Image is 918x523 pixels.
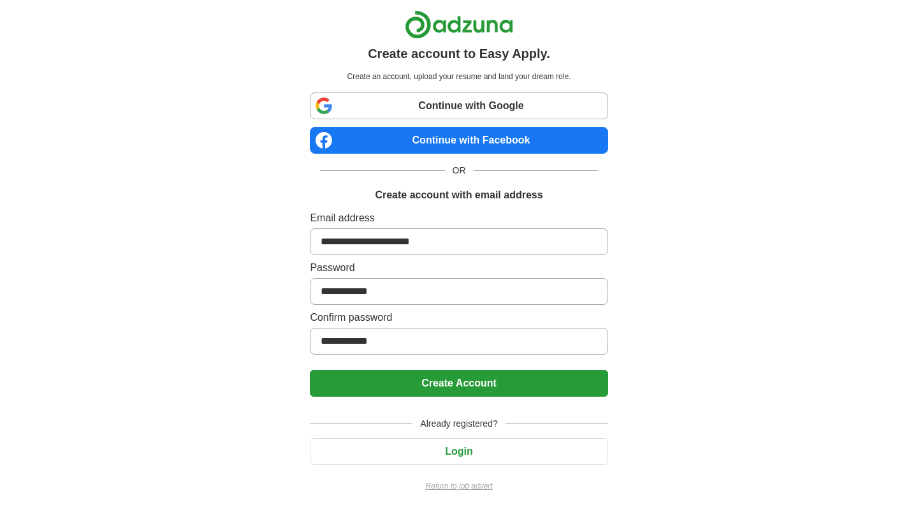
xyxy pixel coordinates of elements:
label: Password [310,260,608,276]
button: Create Account [310,370,608,397]
img: Adzuna logo [405,10,513,39]
p: Create an account, upload your resume and land your dream role. [312,71,605,82]
label: Email address [310,210,608,226]
label: Confirm password [310,310,608,325]
span: OR [445,164,474,177]
button: Login [310,438,608,465]
a: Return to job advert [310,480,608,492]
a: Continue with Google [310,92,608,119]
a: Continue with Facebook [310,127,608,154]
h1: Create account with email address [375,188,543,203]
span: Already registered? [412,417,505,431]
h1: Create account to Easy Apply. [368,44,550,63]
a: Login [310,446,608,457]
